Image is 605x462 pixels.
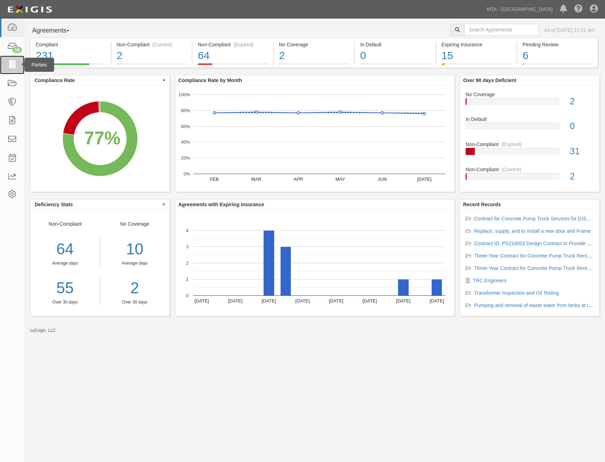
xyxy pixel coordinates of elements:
[178,92,190,97] text: 100%
[35,328,56,333] a: Exigis, LLC
[466,116,594,141] a: In Default0
[5,3,54,16] img: Logo
[335,177,345,182] text: MAY
[35,201,161,208] span: Deficiency Stats
[362,298,377,304] text: [DATE]
[501,141,522,148] div: (Expired)
[30,75,169,85] button: Compliance Rate
[464,24,539,36] input: Search Agreements
[181,155,190,161] text: 20%
[262,298,276,304] text: [DATE]
[396,298,410,304] text: [DATE]
[181,108,190,113] text: 80%
[186,260,189,266] text: 2
[36,41,105,48] div: Compliant
[175,210,454,316] svg: A chart.
[181,139,190,145] text: 40%
[198,41,268,48] div: Non-Compliant (Expired)
[30,260,100,266] div: Average days
[186,277,189,282] text: 1
[35,77,161,84] span: Compliance Rate
[105,299,165,305] div: Over 30 days
[30,63,111,69] a: Compliant231
[152,41,172,48] div: (Current)
[30,238,100,260] div: 64
[175,86,454,192] svg: A chart.
[295,298,310,304] text: [DATE]
[251,177,261,182] text: MAR
[378,177,387,182] text: JUN
[294,177,303,182] text: APR
[279,48,349,63] div: 2
[234,41,254,48] div: (Expired)
[30,220,100,305] div: Non-Compliant
[473,278,507,283] a: TRC Engineers
[523,41,592,48] div: Pending Review
[30,24,83,38] button: Agreements
[430,298,444,304] text: [DATE]
[460,91,599,98] div: No Coverage
[117,41,187,48] div: Non-Compliant (Current)
[463,77,516,83] b: Over 90 days Deficient
[186,228,189,233] text: 4
[523,48,592,63] div: 6
[186,293,189,298] text: 0
[100,220,170,305] div: No Coverage
[329,298,343,304] text: [DATE]
[30,328,56,334] small: by
[178,202,264,207] b: Agreements with Expiring Insurance
[192,63,273,69] a: Non-Compliant(Expired)64
[105,277,165,299] a: 2
[279,41,349,48] div: No Coverage
[466,91,594,116] a: No Coverage2
[565,120,599,133] div: 0
[198,48,268,63] div: 64
[30,86,169,192] svg: A chart.
[466,166,594,186] a: Non-Compliant(Current)2
[210,177,219,182] text: FEB
[84,125,121,151] div: 77%
[30,299,100,305] div: Over 30 days
[195,298,209,304] text: [DATE]
[417,177,432,182] text: [DATE]
[474,290,559,296] a: Transformer Inspection and Oil Testing
[117,48,187,63] div: 2
[460,116,599,123] div: In Default
[517,63,598,69] a: Pending Review6
[466,141,594,166] a: Non-Compliant(Expired)31
[355,63,436,69] a: In Default0
[565,145,599,158] div: 31
[24,58,54,72] div: Parties
[360,48,430,63] div: 0
[30,277,100,299] a: 55
[105,238,165,260] div: 10
[30,200,169,209] button: Deficiency Stats
[460,166,599,173] div: Non-Compliant
[105,260,165,266] div: Average days
[228,298,243,304] text: [DATE]
[565,170,599,183] div: 2
[544,27,594,34] div: As of [DATE] 11:51 am
[442,48,512,63] div: 15
[12,47,22,53] div: 14
[463,202,501,207] b: Recent Records
[274,63,355,69] a: No Coverage2
[111,63,192,69] a: Non-Compliant(Current)2
[474,228,591,234] a: Replace, supply, and to install a new door and Frame
[186,244,189,249] text: 3
[574,5,583,13] i: Help Center - Complianz
[565,95,599,108] div: 2
[178,77,242,83] b: Compliance Rate by Month
[442,41,512,48] div: Expiring Insurance
[483,2,556,16] a: MTA - [GEOGRAPHIC_DATA]
[184,171,190,177] text: 0%
[36,48,105,63] div: 231
[460,141,599,148] div: Non-Compliant
[501,166,521,173] div: (Current)
[181,123,190,129] text: 60%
